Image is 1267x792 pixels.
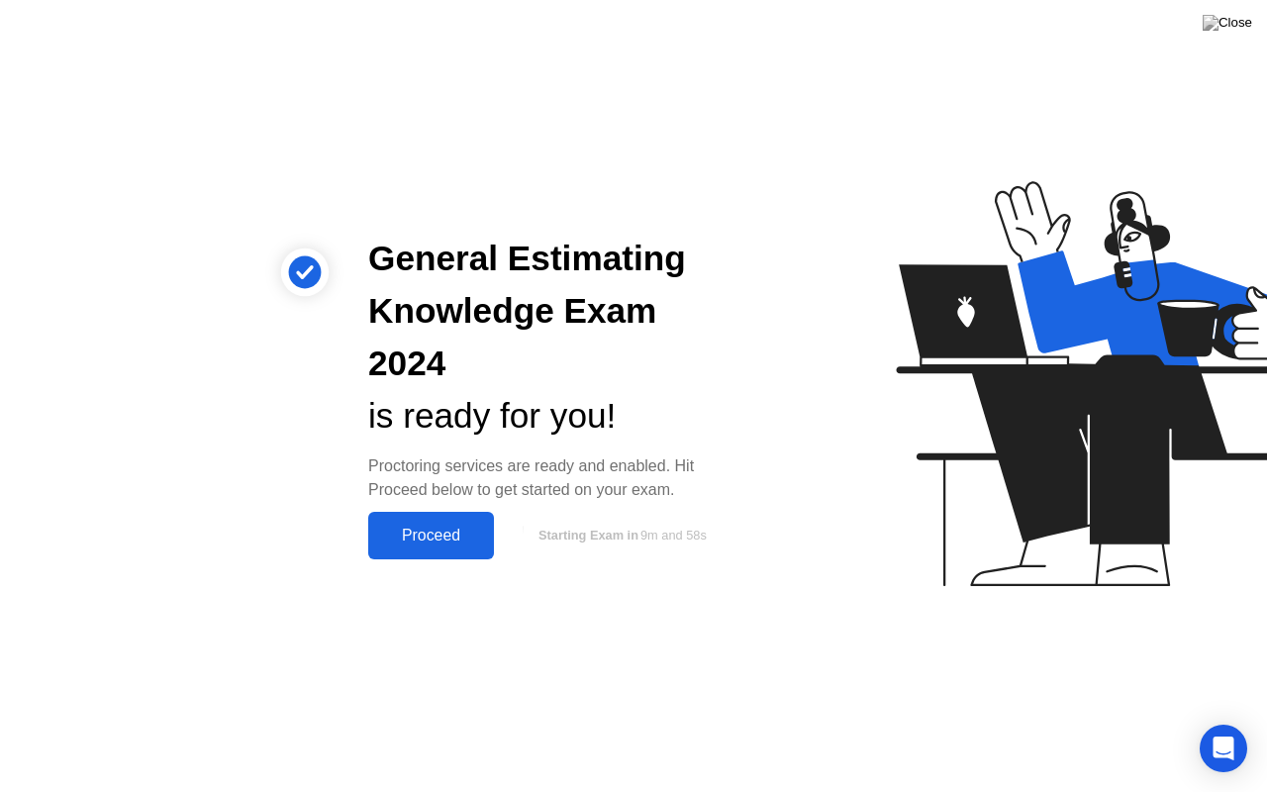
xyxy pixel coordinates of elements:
[504,517,736,554] button: Starting Exam in9m and 58s
[374,527,488,544] div: Proceed
[640,528,707,543] span: 9m and 58s
[368,233,736,389] div: General Estimating Knowledge Exam 2024
[1200,725,1247,772] div: Open Intercom Messenger
[368,512,494,559] button: Proceed
[368,390,736,443] div: is ready for you!
[1203,15,1252,31] img: Close
[368,454,736,502] div: Proctoring services are ready and enabled. Hit Proceed below to get started on your exam.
